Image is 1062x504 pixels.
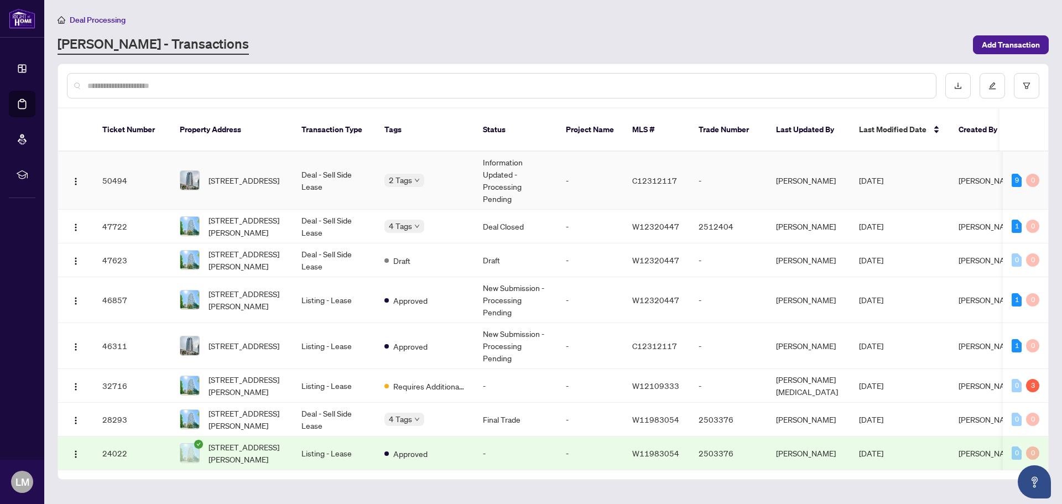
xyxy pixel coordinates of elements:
[557,108,623,152] th: Project Name
[474,243,557,277] td: Draft
[67,444,85,462] button: Logo
[71,450,80,459] img: Logo
[474,369,557,403] td: -
[632,414,679,424] span: W11983054
[850,108,950,152] th: Last Modified Date
[959,341,1018,351] span: [PERSON_NAME]
[67,291,85,309] button: Logo
[474,323,557,369] td: New Submission - Processing Pending
[950,108,1016,152] th: Created By
[988,82,996,90] span: edit
[959,255,1018,265] span: [PERSON_NAME]
[180,336,199,355] img: thumbnail-img
[414,224,420,229] span: down
[623,108,690,152] th: MLS #
[93,323,171,369] td: 46311
[474,277,557,323] td: New Submission - Processing Pending
[293,323,376,369] td: Listing - Lease
[1012,413,1022,426] div: 0
[690,403,767,437] td: 2503376
[180,217,199,236] img: thumbnail-img
[1026,253,1039,267] div: 0
[859,448,883,458] span: [DATE]
[393,340,428,352] span: Approved
[959,221,1018,231] span: [PERSON_NAME]
[632,341,677,351] span: C12312117
[180,251,199,269] img: thumbnail-img
[557,210,623,243] td: -
[632,255,679,265] span: W12320447
[1023,82,1030,90] span: filter
[171,108,293,152] th: Property Address
[767,210,850,243] td: [PERSON_NAME]
[293,152,376,210] td: Deal - Sell Side Lease
[93,437,171,470] td: 24022
[58,16,65,24] span: home
[1012,446,1022,460] div: 0
[67,172,85,189] button: Logo
[67,251,85,269] button: Logo
[393,254,410,267] span: Draft
[982,36,1040,54] span: Add Transaction
[389,220,412,232] span: 4 Tags
[389,174,412,186] span: 2 Tags
[71,223,80,232] img: Logo
[767,277,850,323] td: [PERSON_NAME]
[767,369,850,403] td: [PERSON_NAME][MEDICAL_DATA]
[690,277,767,323] td: -
[632,381,679,391] span: W12109333
[690,152,767,210] td: -
[859,221,883,231] span: [DATE]
[1026,339,1039,352] div: 0
[690,108,767,152] th: Trade Number
[1026,379,1039,392] div: 3
[414,178,420,183] span: down
[859,341,883,351] span: [DATE]
[93,108,171,152] th: Ticket Number
[15,474,29,490] span: LM
[1026,174,1039,187] div: 0
[557,152,623,210] td: -
[474,210,557,243] td: Deal Closed
[71,257,80,266] img: Logo
[1012,253,1022,267] div: 0
[209,407,284,432] span: [STREET_ADDRESS][PERSON_NAME]
[1014,73,1039,98] button: filter
[293,210,376,243] td: Deal - Sell Side Lease
[690,323,767,369] td: -
[1018,465,1051,498] button: Open asap
[209,248,284,272] span: [STREET_ADDRESS][PERSON_NAME]
[973,35,1049,54] button: Add Transaction
[9,8,35,29] img: logo
[632,295,679,305] span: W12320447
[71,416,80,425] img: Logo
[859,175,883,185] span: [DATE]
[954,82,962,90] span: download
[690,437,767,470] td: 2503376
[93,210,171,243] td: 47722
[859,123,926,136] span: Last Modified Date
[71,177,80,186] img: Logo
[67,337,85,355] button: Logo
[767,323,850,369] td: [PERSON_NAME]
[209,441,284,465] span: [STREET_ADDRESS][PERSON_NAME]
[180,290,199,309] img: thumbnail-img
[690,369,767,403] td: -
[632,448,679,458] span: W11983054
[474,403,557,437] td: Final Trade
[67,377,85,394] button: Logo
[67,217,85,235] button: Logo
[690,243,767,277] td: -
[180,171,199,190] img: thumbnail-img
[959,414,1018,424] span: [PERSON_NAME]
[71,342,80,351] img: Logo
[557,403,623,437] td: -
[859,255,883,265] span: [DATE]
[474,108,557,152] th: Status
[209,340,279,352] span: [STREET_ADDRESS]
[767,437,850,470] td: [PERSON_NAME]
[93,243,171,277] td: 47623
[93,403,171,437] td: 28293
[209,288,284,312] span: [STREET_ADDRESS][PERSON_NAME]
[1012,220,1022,233] div: 1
